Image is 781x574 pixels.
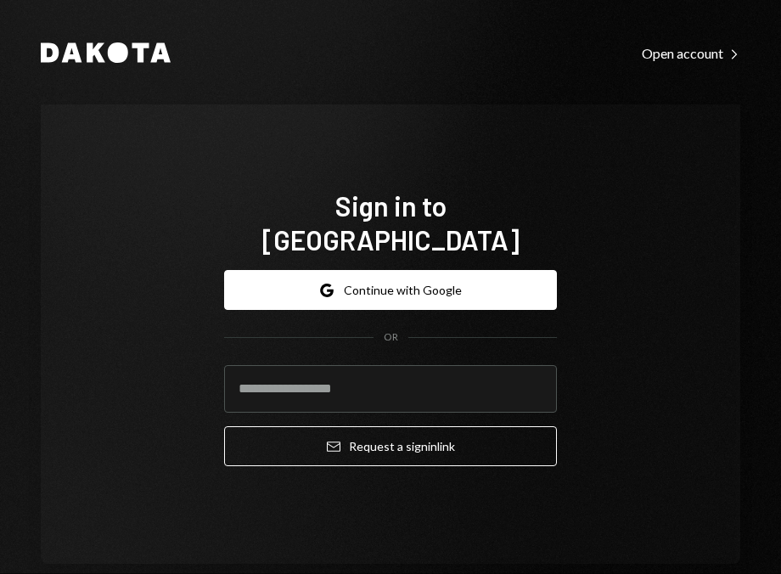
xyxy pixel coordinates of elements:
button: Continue with Google [224,270,557,310]
div: OR [384,330,398,345]
h1: Sign in to [GEOGRAPHIC_DATA] [224,189,557,256]
button: Request a signinlink [224,426,557,466]
div: Open account [642,45,740,62]
a: Open account [642,43,740,62]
